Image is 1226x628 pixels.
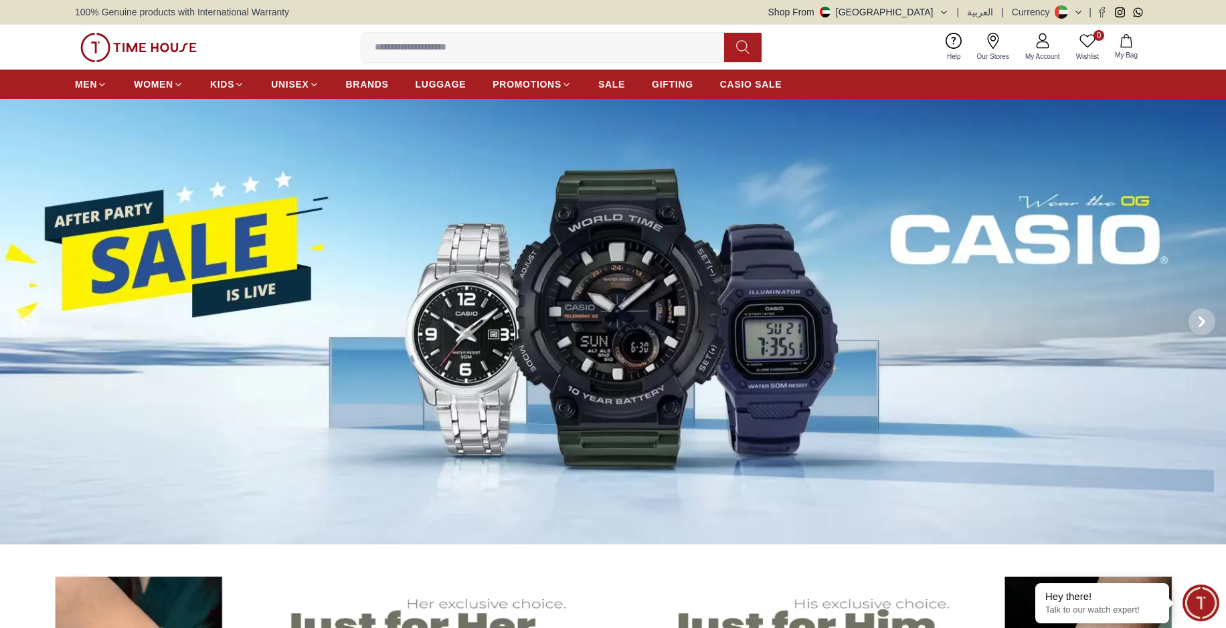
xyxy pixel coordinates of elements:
a: WOMEN [134,72,183,96]
a: CASIO SALE [720,72,782,96]
span: MEN [75,78,97,91]
a: PROMOTIONS [493,72,572,96]
span: UNISEX [271,78,309,91]
span: My Account [1020,51,1065,62]
span: GIFTING [652,78,693,91]
a: Whatsapp [1133,7,1143,17]
a: MEN [75,72,107,96]
img: United Arab Emirates [820,7,830,17]
span: KIDS [210,78,234,91]
button: My Bag [1107,31,1146,63]
span: BRANDS [346,78,389,91]
a: 0Wishlist [1068,30,1107,64]
span: WOMEN [134,78,173,91]
div: Chat Widget [1183,585,1219,621]
span: PROMOTIONS [493,78,561,91]
span: 0 [1093,30,1104,41]
span: LUGGAGE [416,78,466,91]
span: My Bag [1110,50,1143,60]
span: | [1001,5,1004,19]
span: | [957,5,960,19]
span: | [1089,5,1091,19]
span: Wishlist [1071,51,1104,62]
button: العربية [967,5,993,19]
span: 100% Genuine products with International Warranty [75,5,289,19]
a: Help [939,30,969,64]
button: Shop From[GEOGRAPHIC_DATA] [768,5,949,19]
a: Our Stores [969,30,1017,64]
a: Facebook [1097,7,1107,17]
a: UNISEX [271,72,319,96]
span: SALE [598,78,625,91]
div: Currency [1012,5,1055,19]
span: Help [942,51,966,62]
p: Talk to our watch expert! [1045,605,1159,616]
div: Hey there! [1045,590,1159,603]
span: CASIO SALE [720,78,782,91]
a: GIFTING [652,72,693,96]
a: Instagram [1115,7,1125,17]
span: Our Stores [972,51,1015,62]
a: KIDS [210,72,244,96]
img: ... [80,33,197,62]
a: BRANDS [346,72,389,96]
a: SALE [598,72,625,96]
a: LUGGAGE [416,72,466,96]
